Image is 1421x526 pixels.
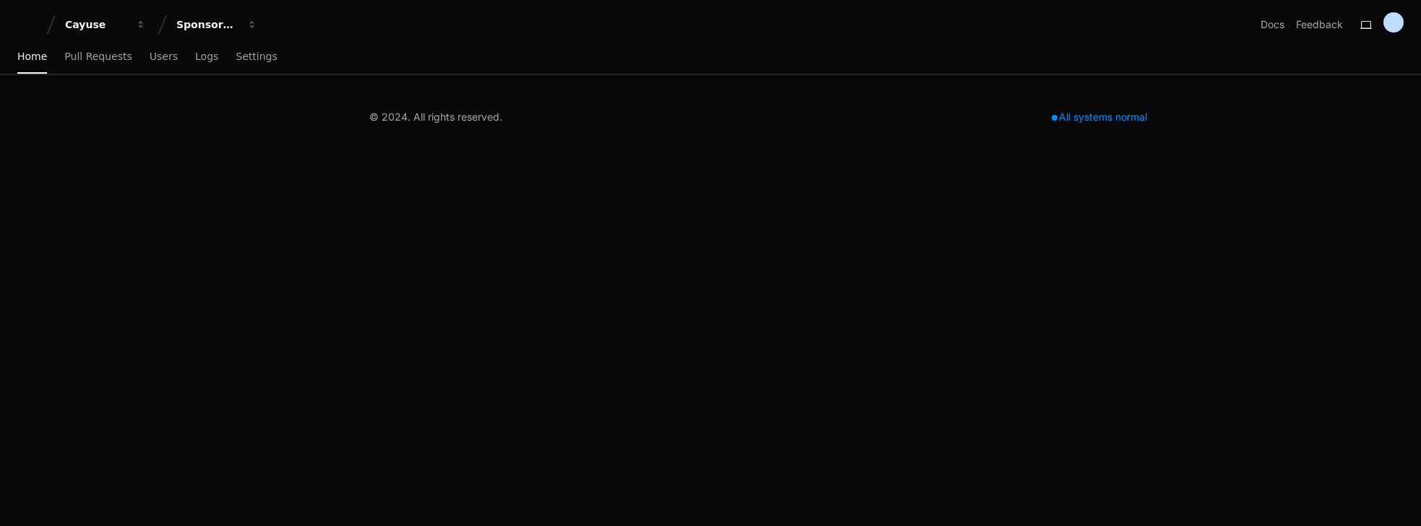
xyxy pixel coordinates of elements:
a: Docs [1261,17,1284,32]
div: All systems normal [1043,107,1156,127]
span: Logs [195,52,218,61]
button: Feedback [1296,17,1343,32]
span: Settings [236,52,277,61]
div: Sponsored Projects (SP4) [176,17,239,32]
a: Logs [195,40,218,74]
span: Pull Requests [64,52,132,61]
a: Settings [236,40,277,74]
div: © 2024. All rights reserved. [369,110,502,124]
a: Users [150,40,178,74]
a: Home [17,40,47,74]
a: Pull Requests [64,40,132,74]
div: Cayuse [65,17,127,32]
span: Users [150,52,178,61]
span: Home [17,52,47,61]
button: Sponsored Projects (SP4) [171,12,263,38]
button: Cayuse [59,12,152,38]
